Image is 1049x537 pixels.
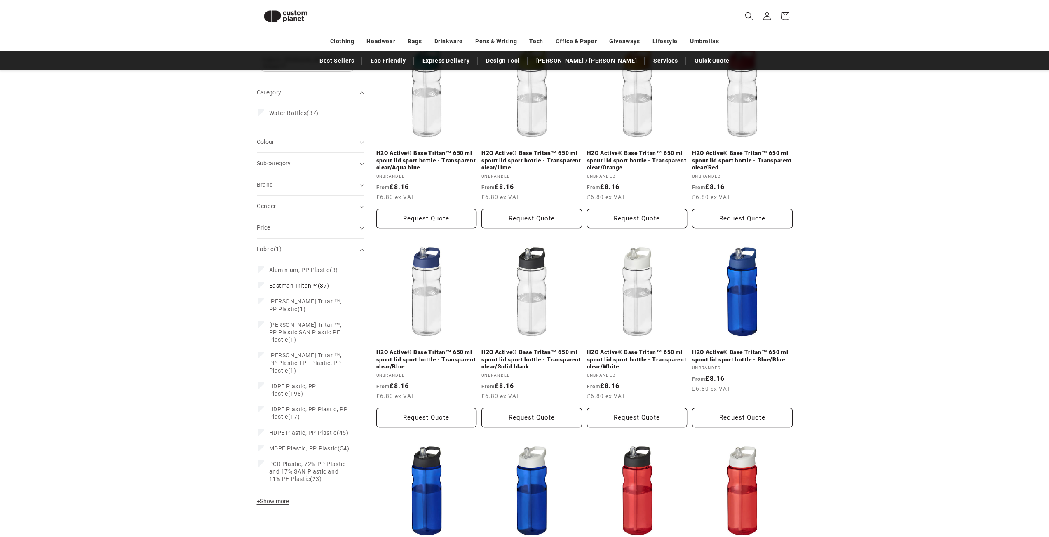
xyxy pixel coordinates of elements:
[257,224,270,231] span: Price
[690,54,734,68] a: Quick Quote
[556,34,597,49] a: Office & Paper
[481,408,582,427] button: Request Quote
[366,54,410,68] a: Eco Friendly
[692,209,793,228] button: Request Quote
[269,383,317,397] span: HDPE Plastic, PP Plastic
[257,498,289,504] span: Show more
[481,349,582,371] a: H2O Active® Base Tritan™ 650 ml spout lid sport bottle - Transparent clear/Solid black
[587,150,688,171] a: H2O Active® Base Tritan™ 650 ml spout lid sport bottle - Transparent clear/Orange
[690,34,719,49] a: Umbrellas
[257,498,260,504] span: +
[257,160,291,166] span: Subcategory
[376,349,477,371] a: H2O Active® Base Tritan™ 650 ml spout lid sport bottle - Transparent clear/Blue
[269,461,346,482] span: PCR Plastic, 72% PP Plastic and 17% SAN Plastic and 11% PE Plastic
[376,150,477,171] a: H2O Active® Base Tritan™ 650 ml spout lid sport bottle - Transparent clear/Aqua blue
[269,298,350,312] span: (1)
[257,138,275,145] span: Colour
[269,352,350,374] span: (1)
[609,34,640,49] a: Giveaways
[366,34,395,49] a: Headwear
[257,153,364,174] summary: Subcategory (0 selected)
[418,54,474,68] a: Express Delivery
[257,196,364,217] summary: Gender (0 selected)
[257,239,364,260] summary: Fabric (1 selected)
[692,150,793,171] a: H2O Active® Base Tritan™ 650 ml spout lid sport bottle - Transparent clear/Red
[481,150,582,171] a: H2O Active® Base Tritan™ 650 ml spout lid sport bottle - Transparent clear/Lime
[532,54,641,68] a: [PERSON_NAME] / [PERSON_NAME]
[649,54,682,68] a: Services
[269,460,350,483] span: (23)
[692,349,793,363] a: H2O Active® Base Tritan™ 650 ml spout lid sport bottle - Blue/Blue
[257,82,364,103] summary: Category (0 selected)
[269,445,338,452] span: MDPE Plastic, PP Plastic
[269,429,349,436] span: (45)
[269,382,350,397] span: (198)
[587,209,688,228] button: Request Quote
[481,209,582,228] button: Request Quote
[269,321,350,344] span: (1)
[257,3,314,29] img: Custom Planet
[257,89,282,96] span: Category
[652,34,678,49] a: Lifestyle
[269,352,342,373] span: [PERSON_NAME] Tritan™, PP Plastic TPE Plastic, PP Plastic
[257,203,276,209] span: Gender
[269,321,342,343] span: [PERSON_NAME] Tritan™, PP Plastic SAN Plastic PE Plastic
[376,408,477,427] button: Request Quote
[257,217,364,238] summary: Price
[907,448,1049,537] iframe: Chat Widget
[408,34,422,49] a: Bags
[269,266,338,274] span: (3)
[269,282,329,289] span: (37)
[315,54,358,68] a: Best Sellers
[257,131,364,152] summary: Colour (0 selected)
[269,282,318,289] span: Eastman Tritan™
[269,406,350,420] span: (17)
[257,497,291,509] button: Show more
[740,7,758,25] summary: Search
[475,34,517,49] a: Pens & Writing
[257,246,282,252] span: Fabric
[257,181,273,188] span: Brand
[269,429,337,436] span: HDPE Plastic, PP Plastic
[587,349,688,371] a: H2O Active® Base Tritan™ 650 ml spout lid sport bottle - Transparent clear/White
[692,408,793,427] button: Request Quote
[434,34,463,49] a: Drinkware
[587,408,688,427] button: Request Quote
[269,109,319,117] span: (37)
[269,298,342,312] span: [PERSON_NAME] Tritan™, PP Plastic
[269,267,330,273] span: Aluminium, PP Plastic
[257,174,364,195] summary: Brand (0 selected)
[269,110,307,116] span: Water Bottles
[274,246,282,252] span: (1)
[376,209,477,228] button: Request Quote
[269,406,348,420] span: HDPE Plastic, PP Plastic, PP Plastic
[330,34,354,49] a: Clothing
[269,445,350,452] span: (54)
[482,54,524,68] a: Design Tool
[529,34,543,49] a: Tech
